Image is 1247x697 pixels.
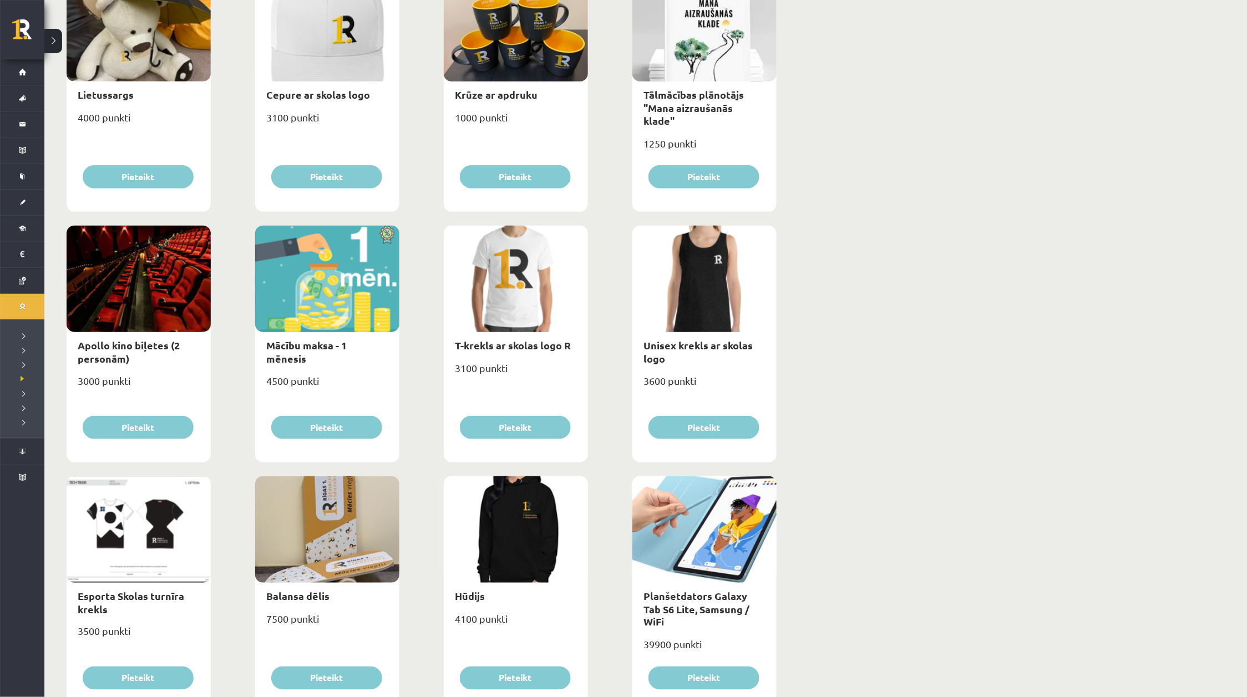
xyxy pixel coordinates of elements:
[460,165,571,189] button: Pieteikt
[78,589,184,615] a: Esporta Skolas turnīra krekls
[455,88,538,101] a: Krūze ar apdruku
[271,416,382,439] button: Pieteikt
[255,108,399,136] div: 3100 punkti
[455,339,571,352] a: T-krekls ar skolas logo R
[255,609,399,637] div: 7500 punkti
[643,589,749,628] a: Planšetdators Galaxy Tab S6 Lite, Samsung / WiFi
[444,108,588,136] div: 1000 punkti
[67,622,211,650] div: 3500 punkti
[67,372,211,399] div: 3000 punkti
[632,134,777,162] div: 1250 punkti
[78,88,134,101] a: Lietussargs
[444,359,588,386] div: 3100 punkti
[271,667,382,690] button: Pieteikt
[648,416,759,439] button: Pieteikt
[648,667,759,690] button: Pieteikt
[266,339,347,364] a: Mācību maksa - 1 mēnesis
[266,88,370,101] a: Cepure ar skolas logo
[632,372,777,399] div: 3600 punkti
[271,165,382,189] button: Pieteikt
[374,226,399,245] img: Atlaide
[83,416,194,439] button: Pieteikt
[648,165,759,189] button: Pieteikt
[266,589,330,602] a: Balansa dēlis
[83,165,194,189] button: Pieteikt
[78,339,180,364] a: Apollo kino biļetes (2 personām)
[643,339,753,364] a: Unisex krekls ar skolas logo
[643,88,744,127] a: Tālmācības plānotājs "Mana aizraušanās klade"
[455,589,485,602] a: Hūdijs
[460,667,571,690] button: Pieteikt
[460,416,571,439] button: Pieteikt
[83,667,194,690] button: Pieteikt
[12,19,44,47] a: Rīgas 1. Tālmācības vidusskola
[255,372,399,399] div: 4500 punkti
[444,609,588,637] div: 4100 punkti
[67,108,211,136] div: 4000 punkti
[632,635,777,663] div: 39900 punkti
